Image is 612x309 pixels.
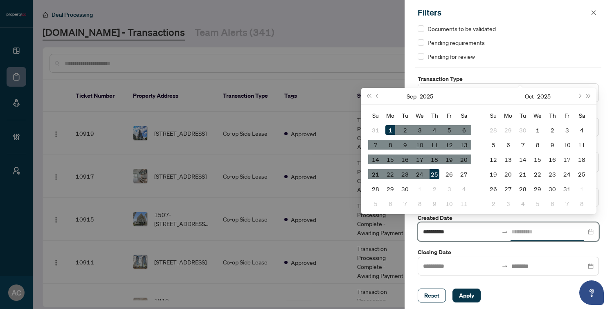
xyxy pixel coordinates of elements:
div: 2 [547,125,557,135]
td: 2025-10-02 [427,181,442,196]
div: 1 [533,125,542,135]
td: 2025-09-30 [515,123,530,137]
td: 2025-10-08 [412,196,427,211]
span: Apply [459,289,474,302]
div: 29 [533,184,542,194]
div: 28 [518,184,528,194]
div: 12 [488,154,498,164]
button: Open asap [579,280,604,305]
div: 1 [385,125,395,135]
td: 2025-10-21 [515,167,530,181]
div: 28 [371,184,380,194]
td: 2025-10-01 [412,181,427,196]
div: 27 [459,169,469,179]
div: 2 [400,125,410,135]
label: Closing Date [418,248,599,257]
div: 11 [430,140,439,150]
td: 2025-11-04 [515,196,530,211]
th: Mo [501,108,515,123]
div: 7 [371,140,380,150]
div: 27 [503,184,513,194]
div: 10 [562,140,572,150]
div: 4 [430,125,439,135]
div: 16 [400,154,410,164]
th: We [412,108,427,123]
td: 2025-10-24 [560,167,574,181]
div: 8 [577,199,587,208]
td: 2025-10-03 [442,181,457,196]
td: 2025-09-04 [427,123,442,137]
th: Mo [383,108,398,123]
div: 9 [400,140,410,150]
div: 28 [488,125,498,135]
div: 11 [577,140,587,150]
div: 4 [577,125,587,135]
td: 2025-10-06 [501,137,515,152]
div: 6 [459,125,469,135]
button: Apply [452,289,481,302]
th: Sa [457,108,471,123]
td: 2025-10-08 [530,137,545,152]
td: 2025-10-29 [530,181,545,196]
button: Next year (Control + right) [584,88,593,104]
td: 2025-10-09 [545,137,560,152]
div: 5 [371,199,380,208]
span: swap-right [502,228,508,235]
td: 2025-11-02 [486,196,501,211]
div: 14 [371,154,380,164]
div: 17 [415,154,425,164]
button: Last year (Control + left) [364,88,373,104]
div: 16 [547,154,557,164]
td: 2025-10-18 [574,152,589,167]
span: swap-right [502,263,508,269]
div: 4 [518,199,528,208]
div: 30 [518,125,528,135]
td: 2025-10-19 [486,167,501,181]
div: 3 [415,125,425,135]
td: 2025-09-15 [383,152,398,167]
td: 2025-10-02 [545,123,560,137]
div: 18 [430,154,439,164]
div: 26 [444,169,454,179]
td: 2025-09-12 [442,137,457,152]
div: 9 [547,140,557,150]
td: 2025-09-29 [383,181,398,196]
td: 2025-09-17 [412,152,427,167]
td: 2025-10-15 [530,152,545,167]
th: Fr [560,108,574,123]
span: close [591,10,596,16]
td: 2025-08-31 [368,123,383,137]
th: Su [368,108,383,123]
th: Tu [398,108,412,123]
td: 2025-09-25 [427,167,442,181]
td: 2025-09-26 [442,167,457,181]
td: 2025-10-31 [560,181,574,196]
td: 2025-09-14 [368,152,383,167]
td: 2025-09-24 [412,167,427,181]
td: 2025-09-20 [457,152,471,167]
td: 2025-09-11 [427,137,442,152]
div: 3 [444,184,454,194]
th: Th [427,108,442,123]
div: 13 [459,140,469,150]
td: 2025-09-08 [383,137,398,152]
button: Choose a year [420,88,433,104]
span: to [502,263,508,269]
td: 2025-09-06 [457,123,471,137]
div: 10 [444,199,454,208]
div: 7 [400,199,410,208]
button: Choose a month [407,88,416,104]
div: 10 [415,140,425,150]
div: 19 [444,154,454,164]
td: 2025-09-09 [398,137,412,152]
td: 2025-09-30 [398,181,412,196]
div: 7 [518,140,528,150]
td: 2025-09-19 [442,152,457,167]
td: 2025-11-03 [501,196,515,211]
td: 2025-10-01 [530,123,545,137]
td: 2025-09-18 [427,152,442,167]
td: 2025-09-21 [368,167,383,181]
span: Documents to be validated [427,24,496,33]
div: 30 [400,184,410,194]
div: 29 [385,184,395,194]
